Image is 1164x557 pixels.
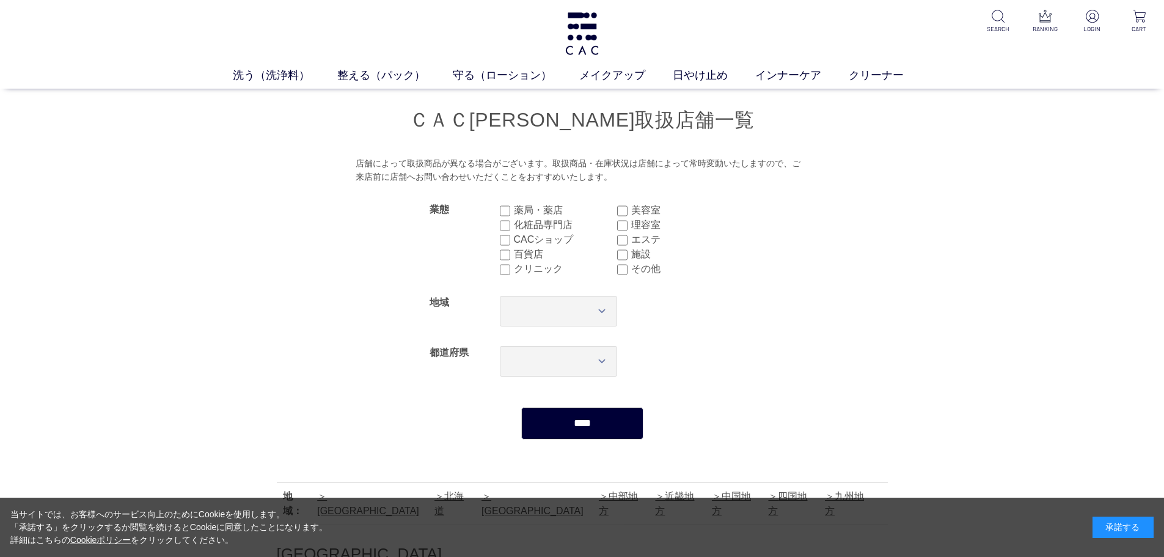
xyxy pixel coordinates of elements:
[825,491,864,516] a: 九州地方
[356,157,808,183] div: 店舗によって取扱商品が異なる場合がございます。取扱商品・在庫状況は店舗によって常時変動いたしますので、ご来店前に店舗へお問い合わせいただくことをおすすめいたします。
[514,247,617,262] label: 百貨店
[673,67,755,84] a: 日やけ止め
[1030,24,1060,34] p: RANKING
[849,67,931,84] a: クリーナー
[283,489,312,518] div: 地域：
[631,218,734,232] label: 理容室
[514,203,617,218] label: 薬局・薬店
[1030,10,1060,34] a: RANKING
[1093,517,1154,538] div: 承諾する
[712,491,751,516] a: 中国地方
[631,203,734,218] label: 美容室
[983,24,1013,34] p: SEARCH
[317,491,419,516] a: [GEOGRAPHIC_DATA]
[563,12,601,55] img: logo
[10,508,328,547] div: 当サイトでは、お客様へのサービス向上のためにCookieを使用します。 「承諾する」をクリックするか閲覧を続けるとCookieに同意したことになります。 詳細はこちらの をクリックしてください。
[1124,10,1154,34] a: CART
[514,232,617,247] label: CACショップ
[233,67,337,84] a: 洗う（洗浄料）
[514,262,617,276] label: クリニック
[655,491,694,516] a: 近畿地方
[1077,10,1107,34] a: LOGIN
[430,297,449,308] label: 地域
[755,67,849,84] a: インナーケア
[337,67,453,84] a: 整える（パック）
[579,67,673,84] a: メイクアップ
[70,535,131,545] a: Cookieポリシー
[430,347,469,358] label: 都道府県
[768,491,807,516] a: 四国地方
[983,10,1013,34] a: SEARCH
[430,204,449,215] label: 業態
[599,491,638,516] a: 中部地方
[1077,24,1107,34] p: LOGIN
[631,232,734,247] label: エステ
[481,491,584,516] a: [GEOGRAPHIC_DATA]
[514,218,617,232] label: 化粧品専門店
[631,247,734,262] label: 施設
[453,67,579,84] a: 守る（ローション）
[631,262,734,276] label: その他
[1124,24,1154,34] p: CART
[434,491,464,516] a: 北海道
[277,107,888,133] h1: ＣＡＣ[PERSON_NAME]取扱店舗一覧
